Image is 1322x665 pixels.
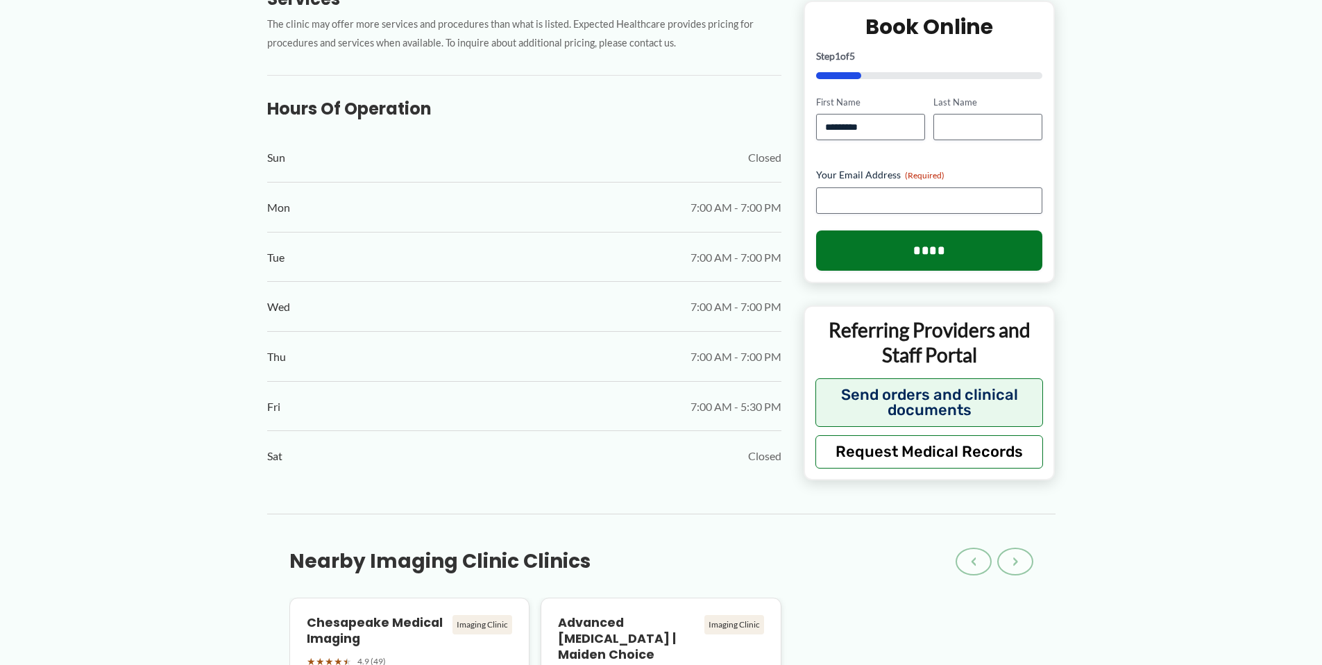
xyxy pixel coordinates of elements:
[690,396,781,417] span: 7:00 AM - 5:30 PM
[997,548,1033,575] button: ›
[267,15,781,53] p: The clinic may offer more services and procedures than what is listed. Expected Healthcare provid...
[267,396,280,417] span: Fri
[267,446,282,466] span: Sat
[748,446,781,466] span: Closed
[1012,553,1018,570] span: ›
[690,247,781,268] span: 7:00 AM - 7:00 PM
[815,435,1044,469] button: Request Medical Records
[690,346,781,367] span: 7:00 AM - 7:00 PM
[956,548,992,575] button: ‹
[267,296,290,317] span: Wed
[307,615,448,647] h4: Chesapeake Medical Imaging
[267,197,290,218] span: Mon
[452,615,512,634] div: Imaging Clinic
[267,346,286,367] span: Thu
[690,197,781,218] span: 7:00 AM - 7:00 PM
[971,553,976,570] span: ‹
[815,317,1044,368] p: Referring Providers and Staff Portal
[748,147,781,168] span: Closed
[816,96,925,109] label: First Name
[816,51,1043,61] p: Step of
[816,168,1043,182] label: Your Email Address
[690,296,781,317] span: 7:00 AM - 7:00 PM
[815,378,1044,427] button: Send orders and clinical documents
[267,98,781,119] h3: Hours of Operation
[267,147,285,168] span: Sun
[704,615,764,634] div: Imaging Clinic
[849,50,855,62] span: 5
[933,96,1042,109] label: Last Name
[289,549,591,574] h3: Nearby Imaging Clinic Clinics
[816,13,1043,40] h2: Book Online
[835,50,840,62] span: 1
[267,247,285,268] span: Tue
[905,170,944,180] span: (Required)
